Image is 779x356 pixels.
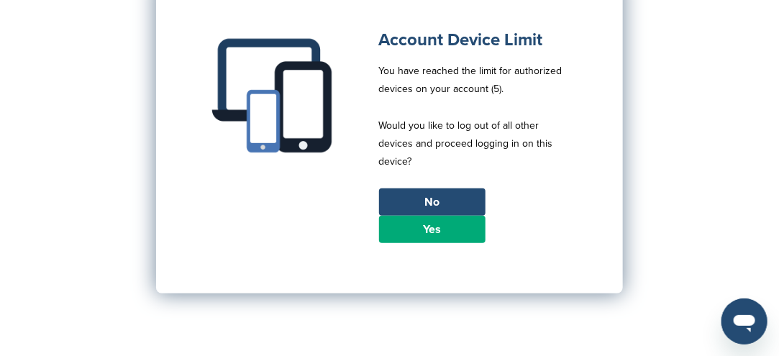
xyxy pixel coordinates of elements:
[379,27,573,53] h1: Account Device Limit
[206,27,343,164] img: Multiple devices
[379,188,486,216] a: No
[379,216,486,243] a: Yes
[379,62,573,188] p: You have reached the limit for authorized devices on your account (5). Would you like to log out ...
[721,298,767,344] iframe: Button to launch messaging window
